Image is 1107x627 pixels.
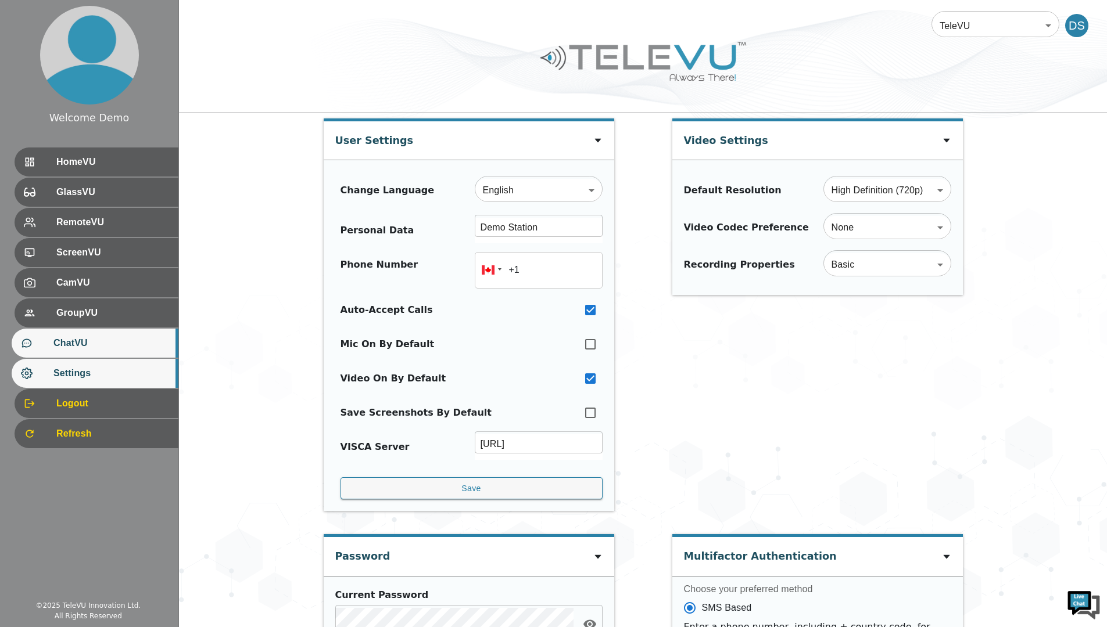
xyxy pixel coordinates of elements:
[6,317,221,358] textarea: Type your message and hit 'Enter'
[475,252,505,289] div: Canada: + 1
[56,427,169,441] span: Refresh
[932,9,1059,42] div: TeleVU
[56,276,169,290] span: CamVU
[56,185,169,199] span: GlassVU
[56,397,169,410] span: Logout
[49,110,130,125] div: Welcome Demo
[335,588,597,602] div: Current Password
[335,537,391,570] div: Password
[56,306,169,320] span: GroupVU
[15,147,178,176] div: HomeVU
[823,211,951,244] div: None
[1065,14,1088,37] div: DS
[20,54,49,83] img: d_736959983_company_1615157101543_736959983
[341,440,410,454] div: VISCA Server
[15,419,178,448] div: Refresh
[56,246,169,260] span: ScreenVU
[475,174,603,207] div: English
[684,582,951,596] label: Choose your preferred method
[702,601,752,615] span: SMS Based
[684,183,782,197] div: Default Resolution
[15,298,178,327] div: GroupVU
[823,174,951,207] div: High Definition (720p)
[684,221,809,235] div: Video Codec Preference
[341,258,418,283] div: Phone Number
[40,6,139,105] img: profile.png
[684,258,795,272] div: Recording Properties
[60,61,195,76] div: Chat with us now
[341,372,446,385] div: Video On By Default
[15,178,178,207] div: GlassVU
[191,6,218,34] div: Minimize live chat window
[56,155,169,169] span: HomeVU
[684,537,837,570] div: Multifactor Authentication
[539,37,748,85] img: Logo
[12,359,178,388] div: Settings
[341,337,435,351] div: Mic On By Default
[56,215,169,229] span: RemoteVU
[341,303,433,317] div: Auto-Accept Calls
[684,121,768,154] div: Video Settings
[341,183,435,197] div: Change Language
[53,336,169,350] span: ChatVU
[341,406,492,420] div: Save Screenshots By Default
[15,268,178,297] div: CamVU
[67,146,160,264] span: We're online!
[341,477,603,500] button: Save
[12,329,178,358] div: ChatVU
[55,611,122,621] div: All Rights Reserved
[53,366,169,380] span: Settings
[475,252,603,289] input: 1 (702) 123-4567
[823,248,951,281] div: Basic
[341,224,414,237] div: Personal Data
[15,238,178,267] div: ScreenVU
[15,389,178,418] div: Logout
[1066,586,1101,621] img: Chat Widget
[15,208,178,237] div: RemoteVU
[335,121,414,154] div: User Settings
[35,600,141,611] div: © 2025 TeleVU Innovation Ltd.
